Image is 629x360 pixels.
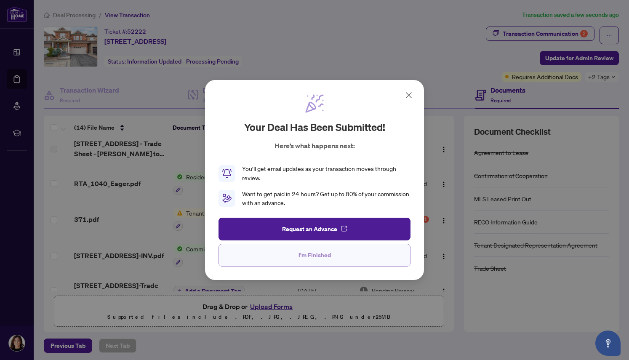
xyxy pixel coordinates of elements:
div: You’ll get email updates as your transaction moves through review. [242,164,410,183]
h2: Your deal has been submitted! [244,120,385,134]
p: Here’s what happens next: [275,141,355,151]
button: Request an Advance [219,218,410,240]
div: Want to get paid in 24 hours? Get up to 80% of your commission with an advance. [242,189,410,208]
button: Open asap [595,331,621,356]
span: I'm Finished [299,248,331,262]
button: I'm Finished [219,244,410,267]
span: Request an Advance [282,222,337,236]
